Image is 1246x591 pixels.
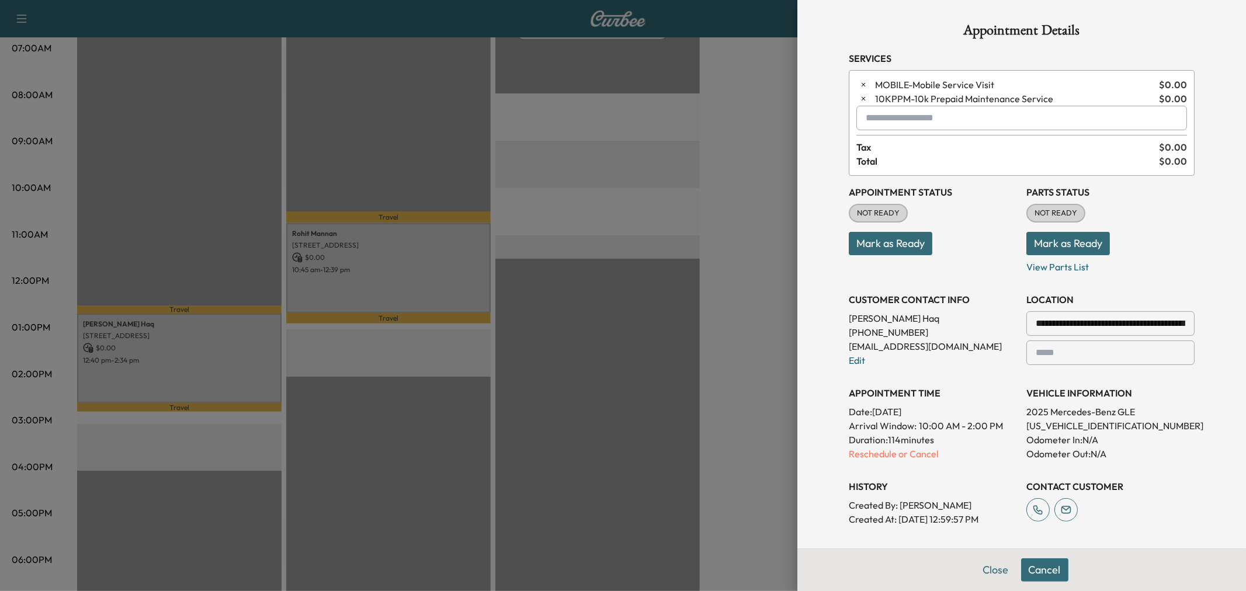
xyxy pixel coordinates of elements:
span: $ 0.00 [1159,78,1187,92]
span: NOT READY [850,207,907,219]
h3: NOTES [849,545,1195,559]
span: Mobile Service Visit [875,78,1154,92]
h3: VEHICLE INFORMATION [1026,386,1195,400]
span: Tax [856,140,1159,154]
span: $ 0.00 [1159,140,1187,154]
h3: APPOINTMENT TIME [849,386,1017,400]
h3: CUSTOMER CONTACT INFO [849,293,1017,307]
span: Total [856,154,1159,168]
button: Mark as Ready [849,232,932,255]
button: Cancel [1021,558,1068,582]
h3: History [849,479,1017,493]
p: Reschedule or Cancel [849,447,1017,461]
span: 10:00 AM - 2:00 PM [919,419,1003,433]
p: Odometer Out: N/A [1026,447,1195,461]
span: 10k Prepaid Maintenance Service [875,92,1154,106]
span: $ 0.00 [1159,154,1187,168]
p: Date: [DATE] [849,405,1017,419]
p: Duration: 114 minutes [849,433,1017,447]
h1: Appointment Details [849,23,1195,42]
p: Created By : [PERSON_NAME] [849,498,1017,512]
p: [PHONE_NUMBER] [849,325,1017,339]
h3: Services [849,51,1195,65]
h3: CONTACT CUSTOMER [1026,479,1195,493]
span: NOT READY [1028,207,1084,219]
button: Close [976,558,1016,582]
p: Arrival Window: [849,419,1017,433]
h3: Parts Status [1026,185,1195,199]
a: Edit [849,354,865,366]
p: [EMAIL_ADDRESS][DOMAIN_NAME] [849,339,1017,353]
p: 2025 Mercedes-Benz GLE [1026,405,1195,419]
span: $ 0.00 [1159,92,1187,106]
button: Mark as Ready [1026,232,1110,255]
p: View Parts List [1026,255,1195,274]
p: [US_VEHICLE_IDENTIFICATION_NUMBER] [1026,419,1195,433]
h3: Appointment Status [849,185,1017,199]
p: Odometer In: N/A [1026,433,1195,447]
p: Created At : [DATE] 12:59:57 PM [849,512,1017,526]
h3: LOCATION [1026,293,1195,307]
p: [PERSON_NAME] Haq [849,311,1017,325]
